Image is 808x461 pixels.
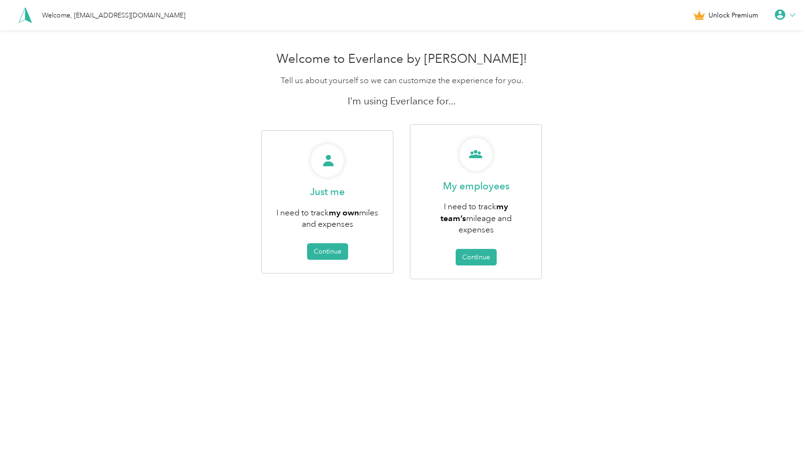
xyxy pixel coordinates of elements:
span: Unlock Premium [708,10,758,20]
p: I'm using Everlance for... [201,94,603,108]
p: My employees [443,179,509,193]
button: Continue [456,249,497,265]
p: Tell us about yourself so we can customize the experience for you. [201,75,603,86]
h1: Welcome to Everlance by [PERSON_NAME]! [201,51,603,67]
b: my own [329,207,359,217]
div: Welcome, [EMAIL_ADDRESS][DOMAIN_NAME] [42,10,185,20]
button: Continue [307,243,348,260]
span: I need to track miles and expenses [276,207,378,230]
iframe: Everlance-gr Chat Button Frame [755,408,808,461]
p: Just me [310,185,345,198]
b: my team’s [441,201,508,223]
span: I need to track mileage and expenses [441,201,512,235]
